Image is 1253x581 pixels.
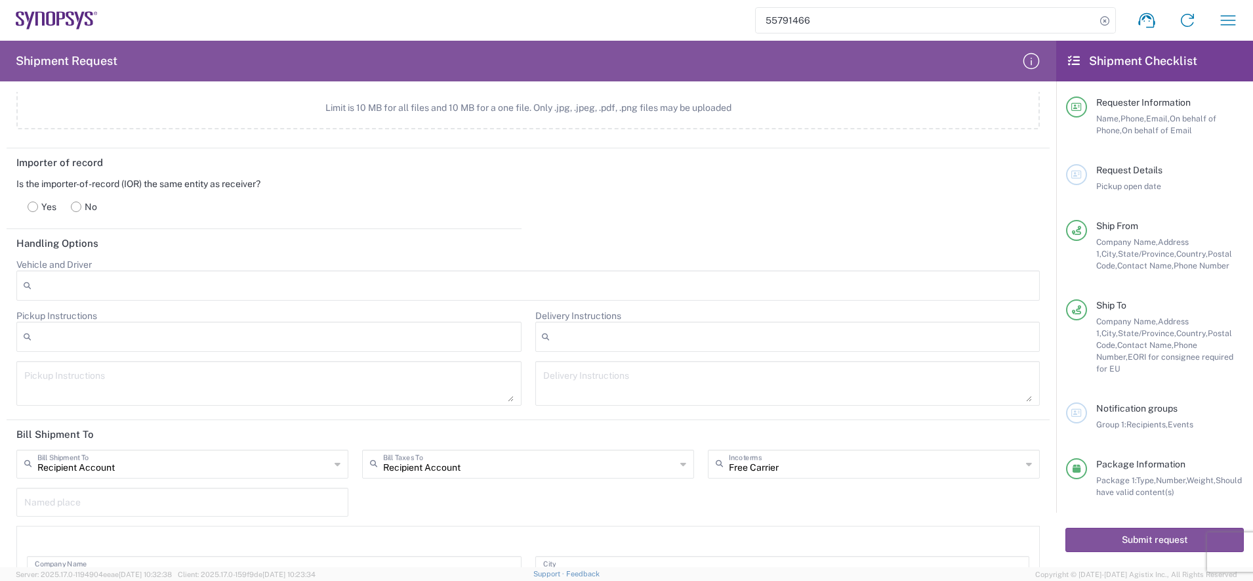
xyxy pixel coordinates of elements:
[1117,261,1174,270] span: Contact Name,
[1118,328,1176,338] span: State/Province,
[1176,328,1208,338] span: Country,
[1136,475,1156,485] span: Type,
[16,570,172,578] span: Server: 2025.17.0-1194904eeae
[1096,403,1178,414] span: Notification groups
[1174,261,1229,270] span: Phone Number
[1096,420,1126,429] span: Group 1:
[64,194,104,220] label: No
[119,570,172,578] span: [DATE] 10:32:38
[535,310,621,322] label: Delivery Instructions
[1156,475,1187,485] span: Number,
[16,178,512,190] div: Is the importer-of-record (IOR) the same entity as receiver?
[1065,528,1244,552] button: Submit request
[16,310,97,322] label: Pickup Instructions
[756,8,1096,33] input: Shipment, tracking or reference number
[1101,249,1118,259] span: City,
[1096,114,1120,123] span: Name,
[16,428,94,441] h2: Bill Shipment To
[1101,328,1118,338] span: City,
[1146,114,1170,123] span: Email,
[16,237,98,250] h2: Handling Options
[1118,249,1176,259] span: State/Province,
[1096,352,1233,374] span: EORI for consignee required for EU
[45,101,1011,115] span: Limit is 10 MB for all files and 10 MB for a one file. Only .jpg, .jpeg, .pdf, .png files may be ...
[1126,420,1168,429] span: Recipients,
[16,53,117,69] h2: Shipment Request
[1122,125,1192,135] span: On behalf of Email
[1068,53,1197,69] h2: Shipment Checklist
[16,259,92,270] label: Vehicle and Driver
[1096,237,1158,247] span: Company Name,
[1096,316,1158,326] span: Company Name,
[16,156,103,169] h2: Importer of record
[1168,420,1193,429] span: Events
[178,570,316,578] span: Client: 2025.17.0-159f9de
[1176,249,1208,259] span: Country,
[1096,221,1138,231] span: Ship From
[262,570,316,578] span: [DATE] 10:23:34
[1096,165,1162,175] span: Request Details
[566,570,600,578] a: Feedback
[1096,459,1185,469] span: Package Information
[1187,475,1216,485] span: Weight,
[1096,475,1136,485] span: Package 1:
[20,194,64,220] label: Yes
[1096,97,1191,108] span: Requester Information
[1035,569,1237,580] span: Copyright © [DATE]-[DATE] Agistix Inc., All Rights Reserved
[533,570,566,578] a: Support
[1120,114,1146,123] span: Phone,
[1096,300,1126,311] span: Ship To
[1117,340,1174,350] span: Contact Name,
[1096,181,1161,191] span: Pickup open date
